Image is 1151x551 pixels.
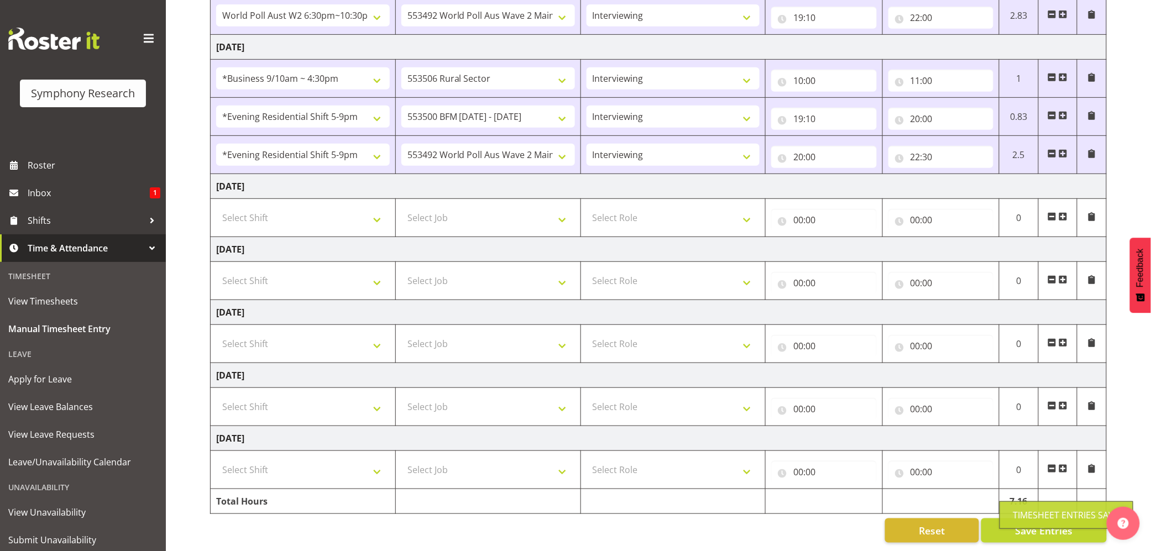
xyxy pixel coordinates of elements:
input: Click to select... [888,70,993,92]
div: Symphony Research [31,85,135,102]
img: Rosterit website logo [8,28,100,50]
td: 7.16 [1000,489,1038,514]
div: Timesheet Entries Save [1013,508,1119,522]
input: Click to select... [888,209,993,231]
td: 2.5 [1000,136,1038,174]
input: Click to select... [888,108,993,130]
input: Click to select... [771,70,876,92]
input: Click to select... [771,335,876,357]
a: View Unavailability [3,498,163,526]
td: [DATE] [211,426,1107,451]
td: [DATE] [211,35,1107,60]
input: Click to select... [888,398,993,420]
span: Shifts [28,212,144,229]
input: Click to select... [888,146,993,168]
img: help-xxl-2.png [1118,518,1129,529]
td: 0 [1000,388,1038,426]
td: 0.83 [1000,98,1038,136]
a: View Leave Balances [3,393,163,421]
td: 0 [1000,262,1038,300]
input: Click to select... [771,209,876,231]
td: [DATE] [211,174,1107,199]
input: Click to select... [771,146,876,168]
a: View Timesheets [3,287,163,315]
div: Unavailability [3,476,163,498]
span: Leave/Unavailability Calendar [8,454,158,470]
td: 0 [1000,199,1038,237]
span: Manual Timesheet Entry [8,321,158,337]
span: View Leave Requests [8,426,158,443]
button: Reset [885,518,979,543]
input: Click to select... [771,461,876,483]
input: Click to select... [888,335,993,357]
input: Click to select... [888,461,993,483]
td: [DATE] [211,237,1107,262]
td: [DATE] [211,300,1107,325]
input: Click to select... [888,7,993,29]
a: Apply for Leave [3,365,163,393]
td: [DATE] [211,363,1107,388]
button: Feedback - Show survey [1130,238,1151,313]
input: Click to select... [771,108,876,130]
td: 1 [1000,60,1038,98]
span: Reset [919,523,945,538]
span: Apply for Leave [8,371,158,387]
span: Roster [28,157,160,174]
a: View Leave Requests [3,421,163,448]
a: Leave/Unavailability Calendar [3,448,163,476]
a: Manual Timesheet Entry [3,315,163,343]
span: View Timesheets [8,293,158,309]
input: Click to select... [888,272,993,294]
span: Inbox [28,185,150,201]
span: Time & Attendance [28,240,144,256]
td: 0 [1000,451,1038,489]
span: View Unavailability [8,504,158,521]
input: Click to select... [771,398,876,420]
button: Save Entries [981,518,1107,543]
span: View Leave Balances [8,398,158,415]
input: Click to select... [771,7,876,29]
td: Total Hours [211,489,396,514]
span: 1 [150,187,160,198]
span: Save Entries [1015,523,1072,538]
span: Feedback [1136,249,1145,287]
td: 0 [1000,325,1038,363]
span: Submit Unavailability [8,532,158,548]
div: Leave [3,343,163,365]
div: Timesheet [3,265,163,287]
input: Click to select... [771,272,876,294]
